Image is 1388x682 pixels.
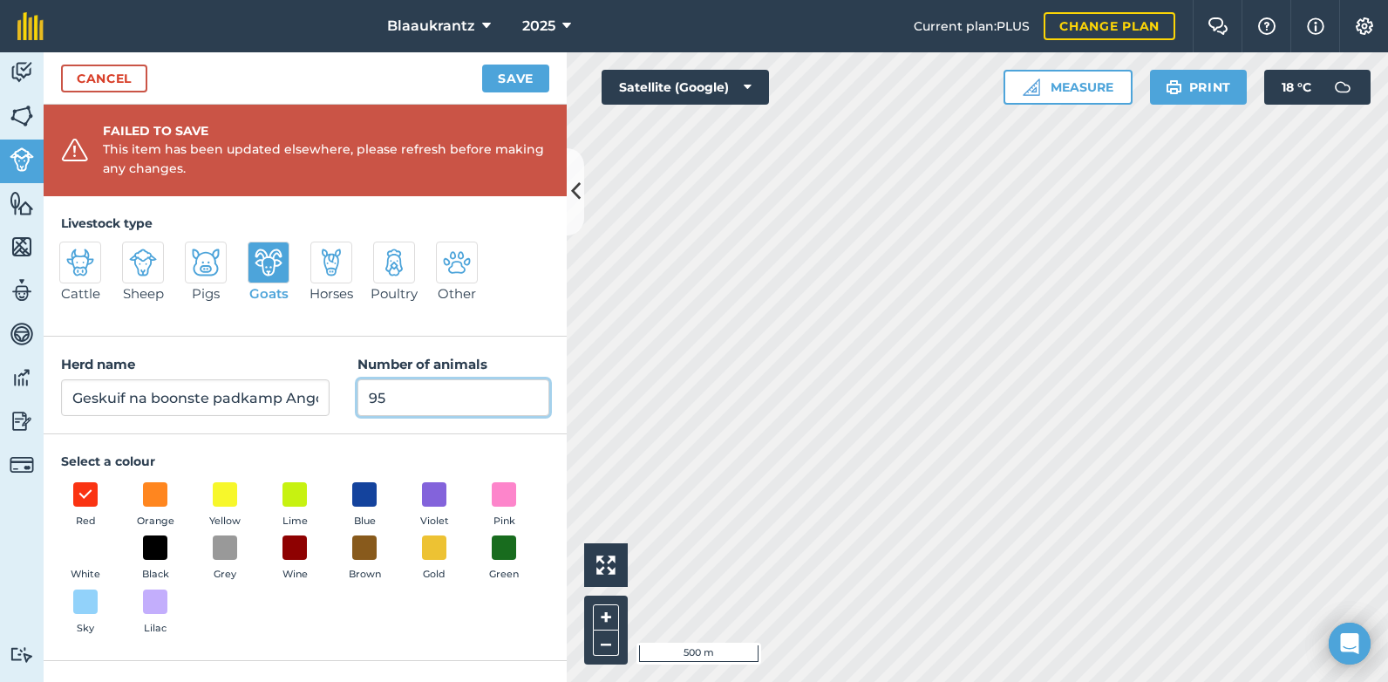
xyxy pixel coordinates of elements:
[270,482,319,529] button: Lime
[480,535,528,583] button: Green
[1325,70,1360,105] img: svg+xml;base64,PD94bWwgdmVyc2lvbj0iMS4wIiBlbmNvZGluZz0idXRmLTgiPz4KPCEtLSBHZW5lcmF0b3I6IEFkb2JlIE...
[103,122,549,140] div: Failed to save
[310,283,353,304] span: Horses
[103,140,549,179] div: This item has been updated elsewhere, please refresh before making any changes.
[123,283,164,304] span: Sheep
[1307,16,1324,37] img: svg+xml;base64,PHN2ZyB4bWxucz0iaHR0cDovL3d3dy53My5vcmcvMjAwMC9zdmciIHdpZHRoPSIxNyIgaGVpZ2h0PSIxNy...
[61,356,135,372] strong: Herd name
[142,567,169,583] span: Black
[602,70,769,105] button: Satellite (Google)
[10,453,34,477] img: svg+xml;base64,PD94bWwgdmVyc2lvbj0iMS4wIiBlbmNvZGluZz0idXRmLTgiPz4KPCEtLSBHZW5lcmF0b3I6IEFkb2JlIE...
[10,408,34,434] img: svg+xml;base64,PD94bWwgdmVyc2lvbj0iMS4wIiBlbmNvZGluZz0idXRmLTgiPz4KPCEtLSBHZW5lcmF0b3I6IEFkb2JlIE...
[61,137,89,163] img: svg+xml;base64,PHN2ZyB4bWxucz0iaHR0cDovL3d3dy53My5vcmcvMjAwMC9zdmciIHdpZHRoPSIzMiIgaGVpZ2h0PSIzMC...
[493,514,515,529] span: Pink
[357,356,487,372] strong: Number of animals
[10,103,34,129] img: svg+xml;base64,PHN2ZyB4bWxucz0iaHR0cDovL3d3dy53My5vcmcvMjAwMC9zdmciIHdpZHRoPSI1NiIgaGVpZ2h0PSI2MC...
[131,482,180,529] button: Orange
[340,482,389,529] button: Blue
[423,567,446,583] span: Gold
[371,283,418,304] span: Poultry
[201,482,249,529] button: Yellow
[209,514,241,529] span: Yellow
[10,646,34,663] img: svg+xml;base64,PD94bWwgdmVyc2lvbj0iMS4wIiBlbmNvZGluZz0idXRmLTgiPz4KPCEtLSBHZW5lcmF0b3I6IEFkb2JlIE...
[192,283,220,304] span: Pigs
[66,249,94,276] img: svg+xml;base64,PD94bWwgdmVyc2lvbj0iMS4wIiBlbmNvZGluZz0idXRmLTgiPz4KPCEtLSBHZW5lcmF0b3I6IEFkb2JlIE...
[192,249,220,276] img: svg+xml;base64,PD94bWwgdmVyc2lvbj0iMS4wIiBlbmNvZGluZz0idXRmLTgiPz4KPCEtLSBHZW5lcmF0b3I6IEFkb2JlIE...
[129,249,157,276] img: svg+xml;base64,PD94bWwgdmVyc2lvbj0iMS4wIiBlbmNvZGluZz0idXRmLTgiPz4KPCEtLSBHZW5lcmF0b3I6IEFkb2JlIE...
[914,17,1030,36] span: Current plan : PLUS
[593,631,619,656] button: –
[61,283,100,304] span: Cattle
[410,482,459,529] button: Violet
[1208,17,1228,35] img: Two speech bubbles overlapping with the left bubble in the forefront
[1264,70,1371,105] button: 18 °C
[61,65,147,92] a: Cancel
[10,365,34,391] img: svg+xml;base64,PD94bWwgdmVyc2lvbj0iMS4wIiBlbmNvZGluZz0idXRmLTgiPz4KPCEtLSBHZW5lcmF0b3I6IEFkb2JlIE...
[61,590,110,637] button: Sky
[61,482,110,529] button: Red
[255,249,282,276] img: svg+xml;base64,PD94bWwgdmVyc2lvbj0iMS4wIiBlbmNvZGluZz0idXRmLTgiPz4KPCEtLSBHZW5lcmF0b3I6IEFkb2JlIE...
[480,482,528,529] button: Pink
[17,12,44,40] img: fieldmargin Logo
[10,277,34,303] img: svg+xml;base64,PD94bWwgdmVyc2lvbj0iMS4wIiBlbmNvZGluZz0idXRmLTgiPz4KPCEtLSBHZW5lcmF0b3I6IEFkb2JlIE...
[10,234,34,260] img: svg+xml;base64,PHN2ZyB4bWxucz0iaHR0cDovL3d3dy53My5vcmcvMjAwMC9zdmciIHdpZHRoPSI1NiIgaGVpZ2h0PSI2MC...
[10,190,34,216] img: svg+xml;base64,PHN2ZyB4bWxucz0iaHR0cDovL3d3dy53My5vcmcvMjAwMC9zdmciIHdpZHRoPSI1NiIgaGVpZ2h0PSI2MC...
[380,249,408,276] img: svg+xml;base64,PD94bWwgdmVyc2lvbj0iMS4wIiBlbmNvZGluZz0idXRmLTgiPz4KPCEtLSBHZW5lcmF0b3I6IEFkb2JlIE...
[61,214,549,233] h4: Livestock type
[61,535,110,583] button: White
[282,567,308,583] span: Wine
[282,514,308,529] span: Lime
[349,567,381,583] span: Brown
[10,321,34,347] img: svg+xml;base64,PD94bWwgdmVyc2lvbj0iMS4wIiBlbmNvZGluZz0idXRmLTgiPz4KPCEtLSBHZW5lcmF0b3I6IEFkb2JlIE...
[10,59,34,85] img: svg+xml;base64,PD94bWwgdmVyc2lvbj0iMS4wIiBlbmNvZGluZz0idXRmLTgiPz4KPCEtLSBHZW5lcmF0b3I6IEFkb2JlIE...
[1282,70,1311,105] span: 18 ° C
[1256,17,1277,35] img: A question mark icon
[438,283,476,304] span: Other
[317,249,345,276] img: svg+xml;base64,PD94bWwgdmVyc2lvbj0iMS4wIiBlbmNvZGluZz0idXRmLTgiPz4KPCEtLSBHZW5lcmF0b3I6IEFkb2JlIE...
[596,556,616,575] img: Four arrows, one pointing top left, one top right, one bottom right and the last bottom left
[61,454,155,469] strong: Select a colour
[1166,77,1182,98] img: svg+xml;base64,PHN2ZyB4bWxucz0iaHR0cDovL3d3dy53My5vcmcvMjAwMC9zdmciIHdpZHRoPSIxOSIgaGVpZ2h0PSIyNC...
[443,249,471,276] img: svg+xml;base64,PD94bWwgdmVyc2lvbj0iMS4wIiBlbmNvZGluZz0idXRmLTgiPz4KPCEtLSBHZW5lcmF0b3I6IEFkb2JlIE...
[1023,78,1040,96] img: Ruler icon
[137,514,174,529] span: Orange
[201,535,249,583] button: Grey
[1004,70,1133,105] button: Measure
[593,604,619,631] button: +
[387,16,475,37] span: Blaaukrantz
[489,567,519,583] span: Green
[1044,12,1175,40] a: Change plan
[76,514,96,529] span: Red
[131,590,180,637] button: Lilac
[1354,17,1375,35] img: A cog icon
[214,567,236,583] span: Grey
[482,65,549,92] button: Save
[1150,70,1248,105] button: Print
[420,514,449,529] span: Violet
[131,535,180,583] button: Black
[1329,623,1371,665] div: Open Intercom Messenger
[71,567,100,583] span: White
[522,16,555,37] span: 2025
[249,283,289,304] span: Goats
[78,484,93,505] img: svg+xml;base64,PHN2ZyB4bWxucz0iaHR0cDovL3d3dy53My5vcmcvMjAwMC9zdmciIHdpZHRoPSIxOCIgaGVpZ2h0PSIyNC...
[10,147,34,172] img: svg+xml;base64,PD94bWwgdmVyc2lvbj0iMS4wIiBlbmNvZGluZz0idXRmLTgiPz4KPCEtLSBHZW5lcmF0b3I6IEFkb2JlIE...
[77,621,94,637] span: Sky
[144,621,167,637] span: Lilac
[354,514,376,529] span: Blue
[410,535,459,583] button: Gold
[270,535,319,583] button: Wine
[340,535,389,583] button: Brown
